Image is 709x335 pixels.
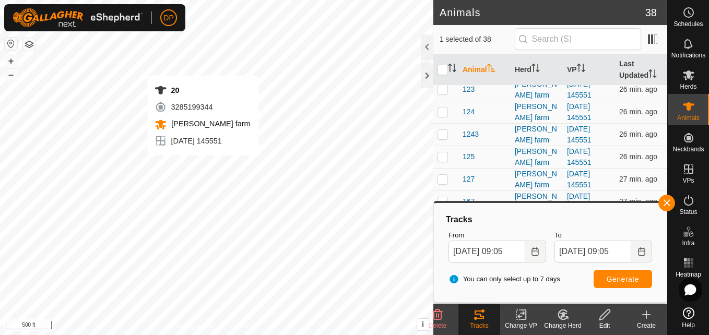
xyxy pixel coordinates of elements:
[429,322,447,329] span: Delete
[563,54,615,86] th: VP
[463,106,475,117] span: 124
[648,71,657,79] p-sorticon: Activate to sort
[682,240,694,246] span: Infra
[625,321,667,330] div: Create
[440,6,645,19] h2: Animals
[515,146,559,168] div: [PERSON_NAME] farm
[448,230,546,241] label: From
[682,177,694,184] span: VPs
[594,270,652,288] button: Generate
[417,319,429,330] button: i
[668,303,709,332] a: Help
[13,8,143,27] img: Gallagher Logo
[500,321,542,330] div: Change VP
[607,275,639,283] span: Generate
[154,101,250,113] div: 3285199344
[422,320,424,329] span: i
[448,65,456,74] p-sorticon: Activate to sort
[567,102,592,122] a: [DATE] 145551
[23,38,36,51] button: Map Layers
[463,174,475,185] span: 127
[154,135,250,147] div: [DATE] 145551
[463,196,475,207] span: 167
[511,54,563,86] th: Herd
[515,191,559,213] div: [PERSON_NAME] farm
[440,34,515,45] span: 1 selected of 38
[227,321,258,331] a: Contact Us
[448,274,560,284] span: You can only select up to 7 days
[515,79,559,101] div: [PERSON_NAME] farm
[567,170,592,189] a: [DATE] 145551
[682,322,695,328] span: Help
[154,84,250,97] div: 20
[619,85,657,93] span: Aug 26, 2025, 8:38 AM
[515,124,559,146] div: [PERSON_NAME] farm
[577,65,585,74] p-sorticon: Activate to sort
[567,80,592,99] a: [DATE] 145551
[5,55,17,67] button: +
[463,151,475,162] span: 125
[458,321,500,330] div: Tracks
[567,125,592,144] a: [DATE] 145551
[542,321,584,330] div: Change Herd
[619,175,657,183] span: Aug 26, 2025, 8:38 AM
[463,84,475,95] span: 123
[169,119,250,128] span: [PERSON_NAME] farm
[515,101,559,123] div: [PERSON_NAME] farm
[444,213,656,226] div: Tracks
[584,321,625,330] div: Edit
[525,241,546,262] button: Choose Date
[5,38,17,50] button: Reset Map
[175,321,215,331] a: Privacy Policy
[458,54,511,86] th: Animal
[619,197,657,206] span: Aug 26, 2025, 8:38 AM
[619,107,657,116] span: Aug 26, 2025, 8:38 AM
[5,68,17,81] button: –
[631,241,652,262] button: Choose Date
[645,5,657,20] span: 38
[487,65,495,74] p-sorticon: Activate to sort
[463,129,479,140] span: 1243
[163,13,173,23] span: DP
[515,169,559,190] div: [PERSON_NAME] farm
[672,146,704,152] span: Neckbands
[531,65,540,74] p-sorticon: Activate to sort
[619,152,657,161] span: Aug 26, 2025, 8:38 AM
[554,230,652,241] label: To
[619,130,657,138] span: Aug 26, 2025, 8:38 AM
[671,52,705,58] span: Notifications
[673,21,703,27] span: Schedules
[567,192,592,211] a: [DATE] 145551
[567,303,592,322] a: [DATE] 145551
[567,147,592,166] a: [DATE] 145551
[515,28,641,50] input: Search (S)
[615,54,667,86] th: Last Updated
[677,115,700,121] span: Animals
[680,83,696,90] span: Herds
[676,271,701,278] span: Heatmap
[679,209,697,215] span: Status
